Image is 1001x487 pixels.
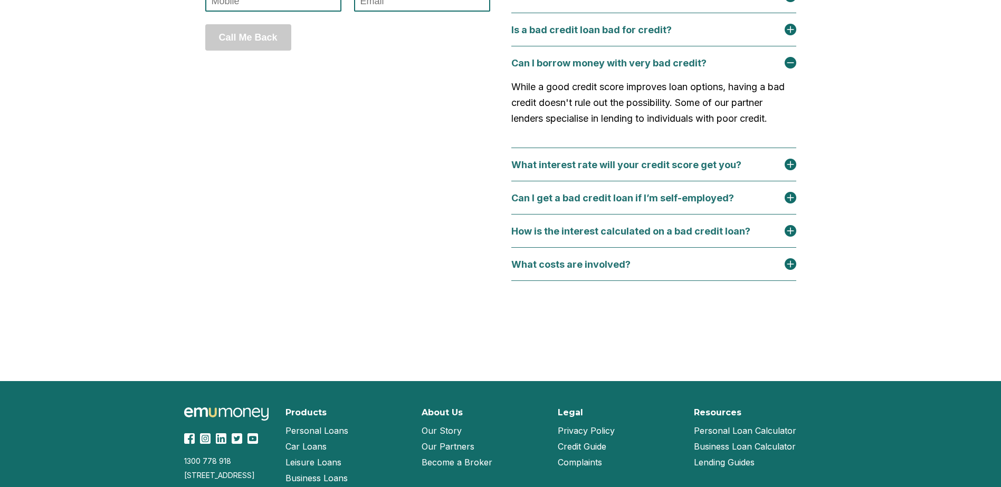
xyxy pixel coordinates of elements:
img: LinkedIn [216,433,226,444]
h2: Resources [694,407,741,417]
img: plus [785,192,796,203]
button: Call Me Back [205,24,291,51]
a: Lending Guides [694,454,755,470]
p: While a good credit score improves loan options, having a bad credit doesn't rule out the possibi... [511,79,796,126]
a: Business Loan Calculator [694,439,796,454]
img: Instagram [200,433,211,444]
a: Become a Broker [422,454,492,470]
div: Can I borrow money with very bad credit? [511,57,719,69]
img: plus [785,159,796,170]
a: Our Story [422,423,462,439]
img: Emu Money [184,407,269,421]
a: Our Partners [422,439,474,454]
a: Complaints [558,454,602,470]
img: minus [785,57,796,69]
a: Privacy Policy [558,423,615,439]
div: [STREET_ADDRESS] [184,471,273,480]
img: plus [785,258,796,270]
img: YouTube [247,433,258,444]
img: plus [785,225,796,237]
div: What interest rate will your credit score get you? [511,159,754,170]
img: Twitter [232,433,242,444]
a: Car Loans [285,439,327,454]
div: Is a bad credit loan bad for credit? [511,24,684,35]
a: Business Loans [285,470,348,486]
h2: About Us [422,407,463,417]
div: What costs are involved? [511,259,643,270]
img: plus [785,24,796,35]
div: Can I get a bad credit loan if I’m self-employed? [511,192,747,203]
a: Personal Loans [285,423,348,439]
img: Facebook [184,433,195,444]
a: Personal Loan Calculator [694,423,796,439]
a: Credit Guide [558,439,606,454]
h2: Legal [558,407,583,417]
div: 1300 778 918 [184,456,273,465]
a: Leisure Loans [285,454,341,470]
h2: Products [285,407,327,417]
div: How is the interest calculated on a bad credit loan? [511,226,763,237]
